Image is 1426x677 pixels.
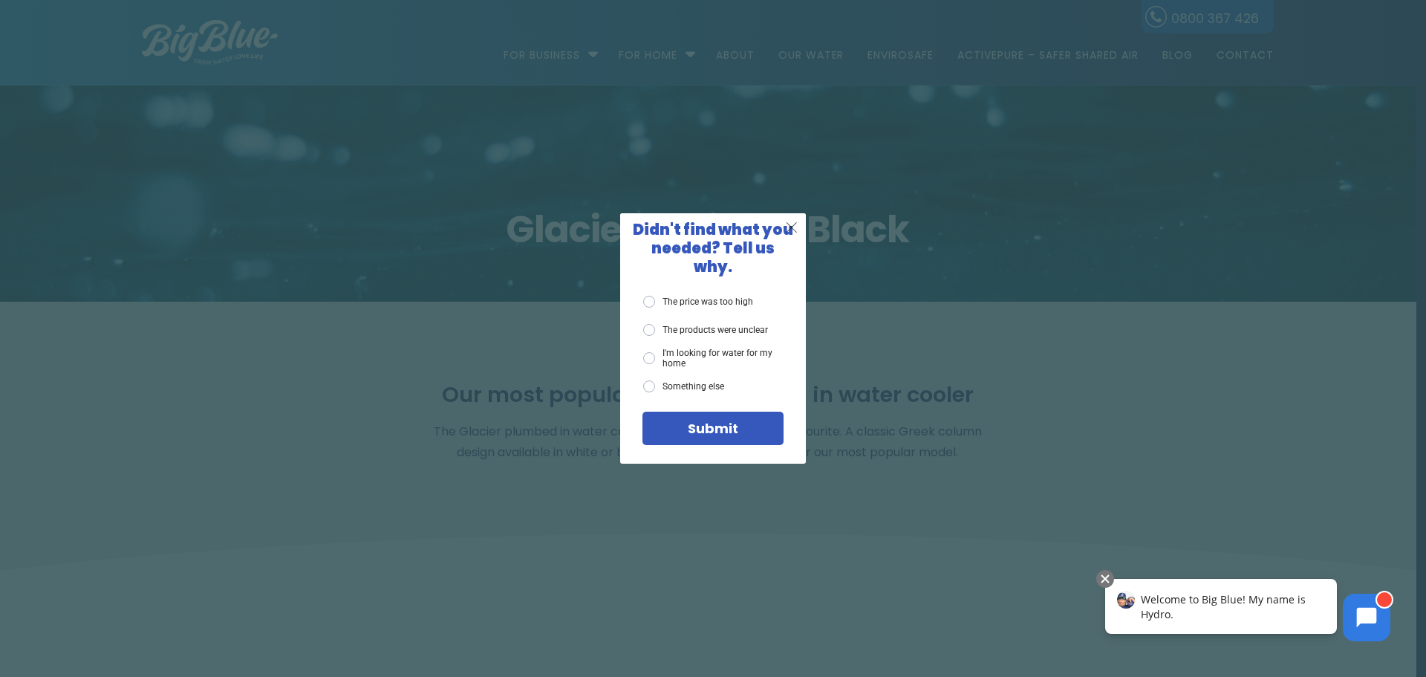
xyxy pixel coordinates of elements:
[688,419,738,438] span: Submit
[643,380,724,392] label: Something else
[643,296,753,308] label: The price was too high
[1090,567,1405,656] iframe: Chatbot
[643,324,768,336] label: The products were unclear
[643,348,784,369] label: I'm looking for water for my home
[785,218,798,236] span: X
[633,219,793,277] span: Didn't find what you needed? Tell us why.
